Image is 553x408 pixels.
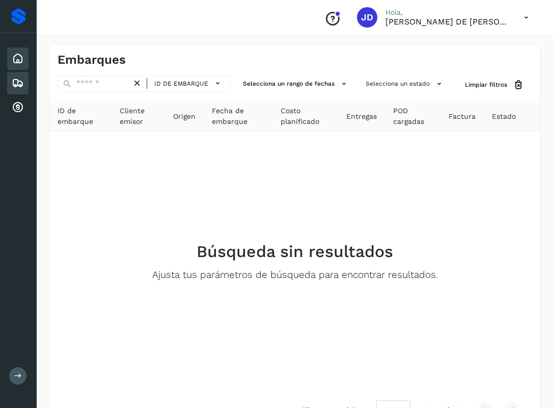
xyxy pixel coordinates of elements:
[346,111,377,122] span: Entregas
[362,75,449,92] button: Selecciona un estado
[393,106,432,127] span: POD cargadas
[152,269,438,281] p: Ajusta tus parámetros de búsqueda para encontrar resultados.
[212,106,264,127] span: Fecha de embarque
[7,47,29,70] div: Inicio
[449,111,476,122] span: Factura
[151,76,226,91] button: ID de embarque
[457,75,532,94] button: Limpiar filtros
[281,106,330,127] span: Costo planificado
[58,106,103,127] span: ID de embarque
[385,8,508,17] p: Hola,
[7,96,29,119] div: Cuentas por cobrar
[239,75,353,92] button: Selecciona un rango de fechas
[197,242,393,261] h2: Búsqueda sin resultados
[120,106,157,127] span: Cliente emisor
[173,111,196,122] span: Origen
[492,111,516,122] span: Estado
[465,80,507,89] span: Limpiar filtros
[385,17,508,27] p: JOSE DE JESUS GONZALEZ HERNANDEZ
[58,53,126,67] h4: Embarques
[154,79,208,88] span: ID de embarque
[7,72,29,94] div: Embarques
